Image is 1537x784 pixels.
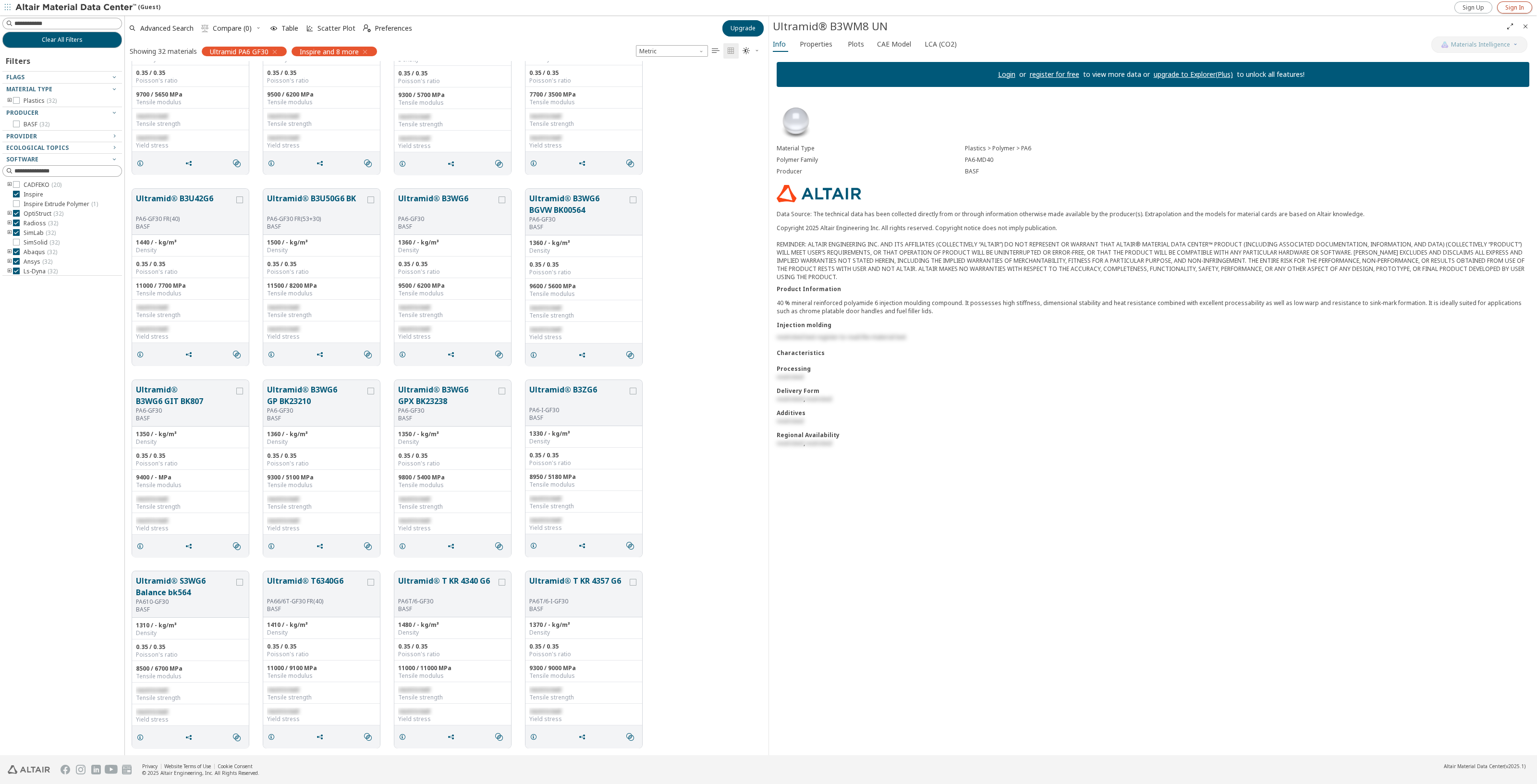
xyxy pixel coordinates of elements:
[398,142,507,150] div: Yield stress
[233,734,241,741] i: 
[312,345,332,364] button: Share
[398,215,497,223] div: PA6-GF30
[848,37,864,52] span: Plots
[574,727,594,747] button: Share
[364,733,372,741] i: 
[24,248,57,256] span: Abaqus
[132,345,152,364] button: Details
[267,246,376,254] div: Density
[529,269,638,276] div: Poisson's ratio
[1451,41,1510,49] span: Materials Intelligence
[24,210,63,218] span: OptiStruct
[525,536,546,555] button: Details
[398,112,430,121] span: restricted
[777,285,1529,293] div: Product Information
[398,384,497,407] button: Ultramid® B3WG6 GPX BK23238
[2,48,35,71] div: Filters
[529,406,628,414] div: PA6-I-GF30
[233,542,241,550] i: 
[529,414,628,422] p: BASF
[2,32,122,48] button: Clear All Filters
[6,132,37,140] span: Provider
[136,239,245,246] div: 1440 / - kg/m³
[267,290,376,297] div: Tensile modulus
[529,247,638,255] div: Density
[24,200,98,208] span: Inspire Extrude Polymer
[267,215,366,223] div: PA6-GF30 FR(53+30)
[136,223,234,231] p: BASF
[777,439,804,447] span: restricted
[136,215,234,223] div: PA6-GF30 FR(40)
[6,85,52,93] span: Material Type
[727,47,735,55] i: 
[130,47,197,56] div: Showing 32 materials
[136,246,245,254] div: Density
[777,102,815,141] img: Material Type Image
[777,409,1529,417] div: Additives
[394,727,415,747] button: Details
[181,154,201,173] button: Share
[398,605,497,613] p: BASF
[2,142,122,154] button: Ecological Topics
[529,261,638,269] div: 0.35 / 0.35
[312,537,332,556] button: Share
[267,384,366,407] button: Ultramid® B3WG6 GP BK23210
[777,349,1529,357] div: Characteristics
[267,69,376,77] div: 0.35 / 0.35
[267,407,366,415] div: PA6-GF30
[398,134,430,142] span: restricted
[136,134,168,142] span: restricted
[622,727,642,747] button: Similar search
[136,260,245,268] div: 0.35 / 0.35
[136,268,245,276] div: Poisson's ratio
[777,224,1529,281] div: Copyright 2025 Altair Engineering Inc. All rights reserved. Copyright notice does not imply publi...
[267,598,366,605] div: PA66/6T-GF30 FR(40)
[24,97,57,105] span: Plastics
[136,303,168,311] span: restricted
[267,438,376,446] div: Density
[8,765,50,774] img: Altair Engineering
[125,61,768,755] div: grid
[6,155,38,163] span: Software
[267,120,376,128] div: Tensile strength
[723,43,739,59] button: Tile View
[529,304,561,312] span: restricted
[394,537,415,556] button: Details
[491,154,511,173] button: Similar search
[267,311,376,319] div: Tensile strength
[136,112,168,120] span: restricted
[398,282,507,290] div: 9500 / 6200 MPa
[363,24,371,32] i: 
[529,98,638,106] div: Tensile modulus
[495,160,503,168] i: 
[136,384,234,407] button: Ultramid® B3WG6 GIT BK807
[626,733,634,741] i: 
[2,107,122,119] button: Producer
[777,395,804,403] span: restricted
[229,154,249,173] button: Similar search
[136,407,234,415] div: PA6-GF30
[15,3,138,12] img: Altair Material Data Center
[267,77,376,85] div: Poisson's ratio
[263,345,283,364] button: Details
[1030,70,1079,79] a: register for free
[525,154,546,173] button: Details
[6,109,38,117] span: Producer
[529,384,628,406] button: Ultramid® B3ZG6
[777,395,1529,403] div: ,
[24,229,56,237] span: SimLab
[1431,37,1527,53] button: AI CopilotMaterials Intelligence
[398,260,507,268] div: 0.35 / 0.35
[443,727,463,747] button: Share
[267,91,376,98] div: 9500 / 6200 MPa
[777,185,861,202] img: Logo - Provider
[398,70,507,77] div: 0.35 / 0.35
[777,156,965,164] div: Polymer Family
[777,299,1529,315] p: 40 % mineral reinforced polyamide 6 injection moulding compound. It possesses high stiffness, dim...
[2,131,122,142] button: Provider
[233,159,241,167] i: 
[2,72,122,83] button: Flags
[529,112,561,120] span: restricted
[267,260,376,268] div: 0.35 / 0.35
[529,216,628,223] div: PA6-GF30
